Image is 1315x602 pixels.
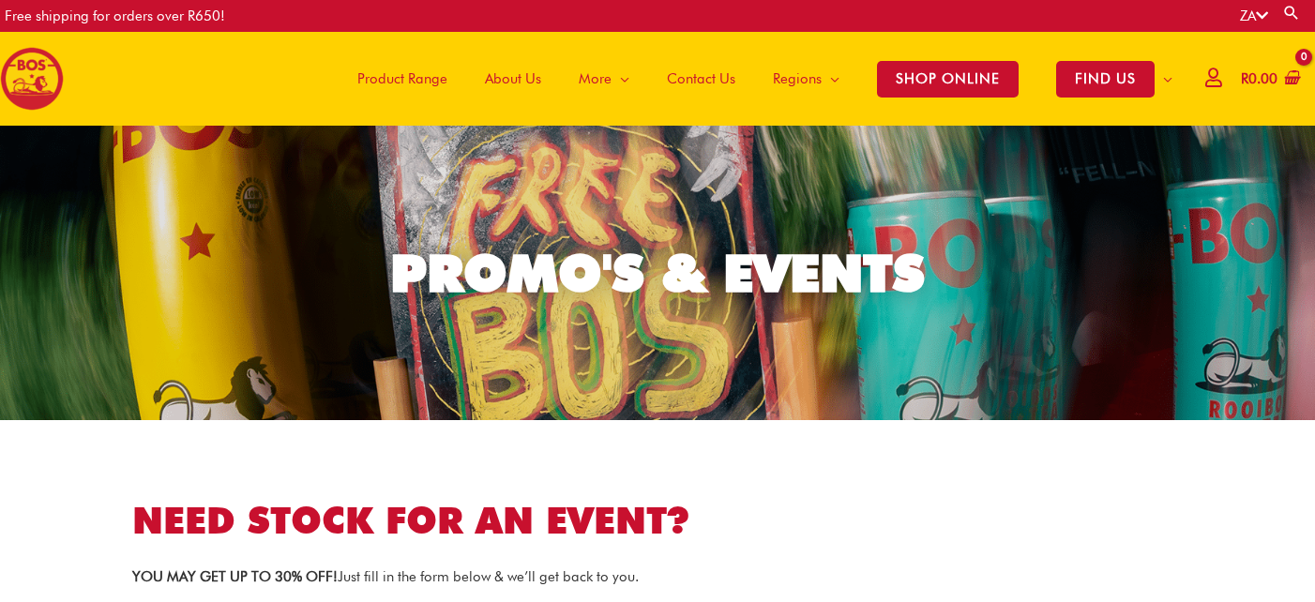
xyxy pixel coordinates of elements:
span: About Us [485,51,541,107]
h1: NEED STOCK FOR AN EVENT? [132,495,1183,547]
a: Product Range [339,32,466,126]
span: FIND US [1056,61,1155,98]
p: Just fill in the form below & we’ll get back to you. [132,565,1183,589]
span: Regions [773,51,822,107]
div: PROMO'S & EVENTS [390,248,925,299]
span: More [579,51,612,107]
span: SHOP ONLINE [877,61,1019,98]
a: About Us [466,32,560,126]
a: View Shopping Cart, empty [1237,58,1301,100]
a: ZA [1240,8,1268,24]
span: Contact Us [667,51,735,107]
a: Regions [754,32,858,126]
a: Search button [1282,4,1301,22]
a: More [560,32,648,126]
strong: YOU MAY GET UP TO 30% OFF! [132,568,338,585]
bdi: 0.00 [1241,70,1277,87]
span: Product Range [357,51,447,107]
a: Contact Us [648,32,754,126]
span: R [1241,70,1248,87]
a: SHOP ONLINE [858,32,1037,126]
nav: Site Navigation [325,32,1191,126]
